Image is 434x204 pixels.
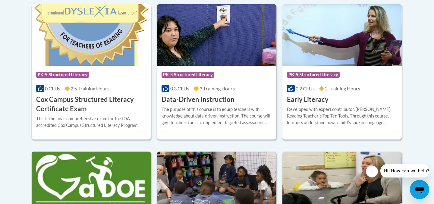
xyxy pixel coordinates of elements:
[282,4,402,139] a: Course LogoPK-5 Structured Literacy0.2 CEUs2 Training Hours Early LiteracyDeveloped with expert c...
[162,72,214,78] span: PK-5 Structured Literacy
[32,4,151,66] img: Course Logo
[287,95,329,104] h3: Early Literacy
[296,86,315,91] span: 0.2 CEUs
[170,86,189,91] span: 0.3 CEUs
[157,4,276,139] a: Course LogoPK-5 Structured Literacy0.3 CEUs3 Training Hours Data-Driven InstructionThe purpose of...
[157,4,276,66] img: Course Logo
[287,106,397,126] div: Developed with expert contributor, [PERSON_NAME], Reading Teacherʹs Top Ten Tools. Through this c...
[45,86,60,91] span: 0 CEUs
[36,115,146,129] div: This is the final, comprehensive exam for the IDA-accredited Cox Campus Structured Literacy Program.
[287,72,340,78] span: PK-5 Structured Literacy
[366,165,378,177] iframe: Close message
[380,164,429,177] iframe: Message from company
[71,86,109,91] span: 2.5 Training Hours
[162,95,234,104] h3: Data-Driven Instruction
[200,86,235,91] span: 3 Training Hours
[162,106,272,126] div: The purpose of this course is to equip teachers with knowledge about data-driven instruction. The...
[325,86,360,91] span: 2 Training Hours
[32,4,151,139] a: Course LogoPK-5 Structured Literacy0 CEUs2.5 Training Hours Cox Campus Structured Literacy Certif...
[410,180,429,199] iframe: Button to launch messaging window
[36,95,146,114] h3: Cox Campus Structured Literacy Certificate Exam
[282,4,402,66] img: Course Logo
[36,72,89,78] span: PK-5 Structured Literacy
